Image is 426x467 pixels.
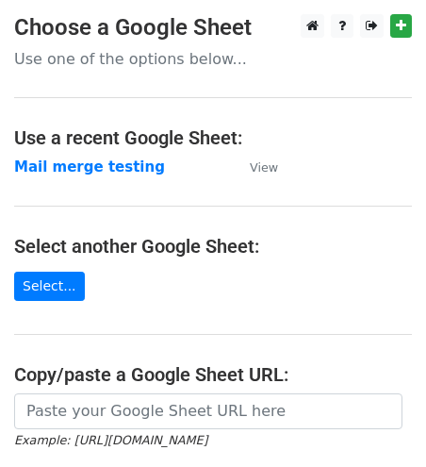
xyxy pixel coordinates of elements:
[14,272,85,301] a: Select...
[14,158,165,175] a: Mail merge testing
[14,14,412,42] h3: Choose a Google Sheet
[250,160,278,175] small: View
[14,363,412,386] h4: Copy/paste a Google Sheet URL:
[231,158,278,175] a: View
[14,393,402,429] input: Paste your Google Sheet URL here
[14,126,412,149] h4: Use a recent Google Sheet:
[14,49,412,69] p: Use one of the options below...
[14,235,412,258] h4: Select another Google Sheet:
[14,433,207,447] small: Example: [URL][DOMAIN_NAME]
